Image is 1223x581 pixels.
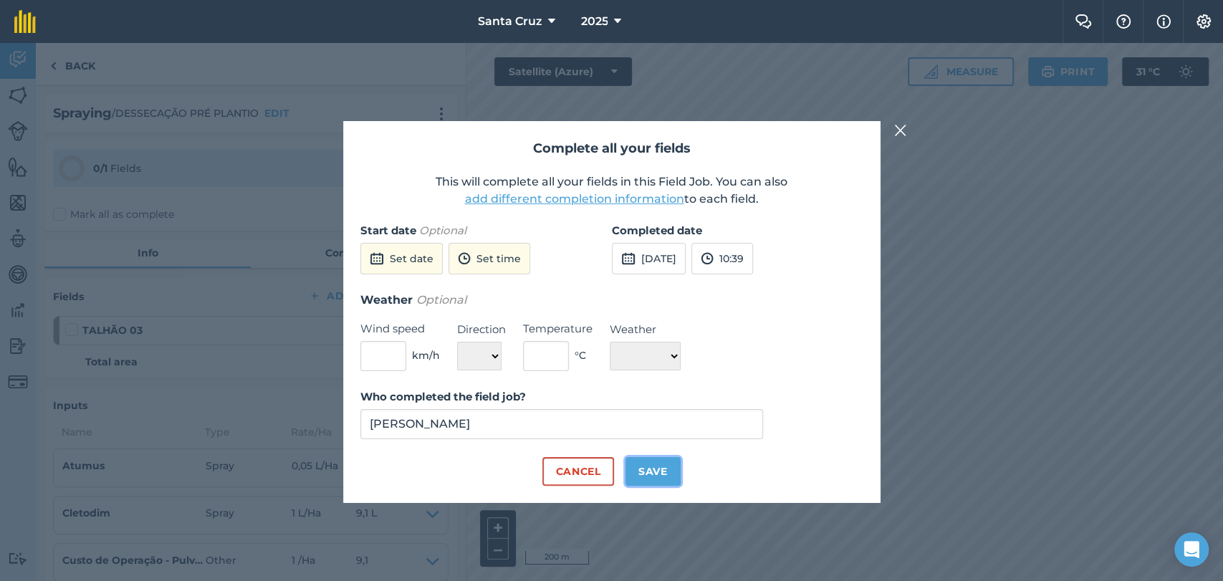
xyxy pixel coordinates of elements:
[370,250,384,267] img: svg+xml;base64,PD94bWwgdmVyc2lvbj0iMS4wIiBlbmNvZGluZz0idXRmLTgiPz4KPCEtLSBHZW5lcmF0b3I6IEFkb2JlIE...
[360,320,440,337] label: Wind speed
[477,13,542,30] span: Santa Cruz
[894,122,907,139] img: svg+xml;base64,PHN2ZyB4bWxucz0iaHR0cDovL3d3dy53My5vcmcvMjAwMC9zdmciIHdpZHRoPSIyMiIgaGVpZ2h0PSIzMC...
[412,347,440,363] span: km/h
[542,457,613,486] button: Cancel
[465,191,684,208] button: add different completion information
[701,250,714,267] img: svg+xml;base64,PD94bWwgdmVyc2lvbj0iMS4wIiBlbmNvZGluZz0idXRmLTgiPz4KPCEtLSBHZW5lcmF0b3I6IEFkb2JlIE...
[1115,14,1132,29] img: A question mark icon
[523,320,593,337] label: Temperature
[360,224,416,237] strong: Start date
[575,347,586,363] span: ° C
[1075,14,1092,29] img: Two speech bubbles overlapping with the left bubble in the forefront
[1174,532,1209,567] div: Open Intercom Messenger
[625,457,681,486] button: Save
[457,321,506,338] label: Direction
[419,224,466,237] em: Optional
[360,390,526,403] strong: Who completed the field job?
[612,224,702,237] strong: Completed date
[360,243,443,274] button: Set date
[1195,14,1212,29] img: A cog icon
[612,243,686,274] button: [DATE]
[580,13,608,30] span: 2025
[360,138,863,159] h2: Complete all your fields
[14,10,36,33] img: fieldmargin Logo
[621,250,636,267] img: svg+xml;base64,PD94bWwgdmVyc2lvbj0iMS4wIiBlbmNvZGluZz0idXRmLTgiPz4KPCEtLSBHZW5lcmF0b3I6IEFkb2JlIE...
[1156,13,1171,30] img: svg+xml;base64,PHN2ZyB4bWxucz0iaHR0cDovL3d3dy53My5vcmcvMjAwMC9zdmciIHdpZHRoPSIxNyIgaGVpZ2h0PSIxNy...
[458,250,471,267] img: svg+xml;base64,PD94bWwgdmVyc2lvbj0iMS4wIiBlbmNvZGluZz0idXRmLTgiPz4KPCEtLSBHZW5lcmF0b3I6IEFkb2JlIE...
[449,243,530,274] button: Set time
[360,173,863,208] p: This will complete all your fields in this Field Job. You can also to each field.
[691,243,753,274] button: 10:39
[360,291,863,309] h3: Weather
[610,321,681,338] label: Weather
[416,293,466,307] em: Optional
